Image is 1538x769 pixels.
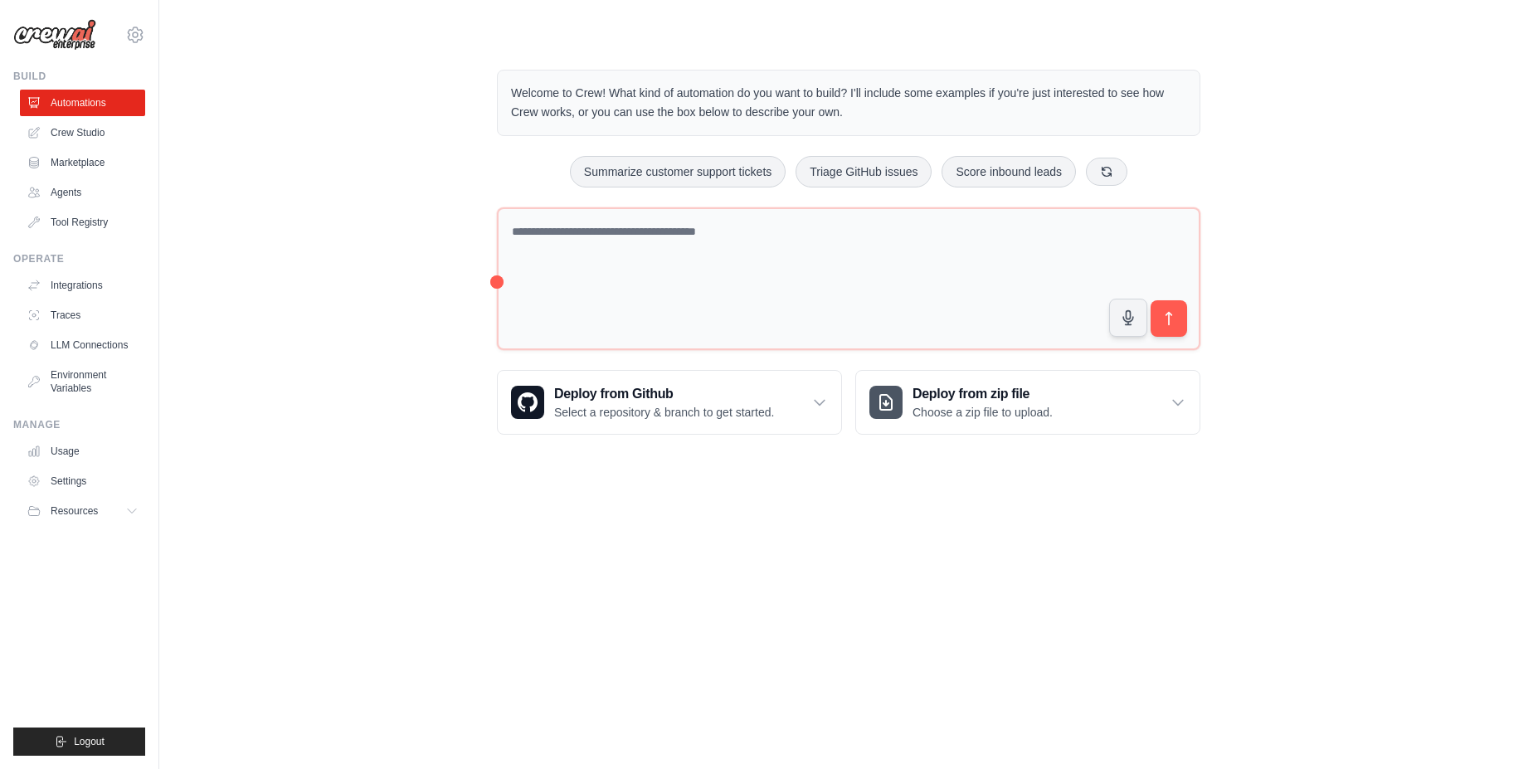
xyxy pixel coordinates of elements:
a: Integrations [20,272,145,299]
div: Operate [13,252,145,265]
a: Automations [20,90,145,116]
span: Logout [74,735,105,748]
span: Resources [51,504,98,518]
a: Usage [20,438,145,465]
a: Marketplace [20,149,145,176]
p: Select a repository & branch to get started. [554,404,774,421]
img: Logo [13,19,96,51]
a: Traces [20,302,145,329]
div: Manage [13,418,145,431]
button: Logout [13,728,145,756]
a: LLM Connections [20,332,145,358]
p: Choose a zip file to upload. [913,404,1053,421]
a: Tool Registry [20,209,145,236]
button: Score inbound leads [942,156,1076,187]
h3: Deploy from Github [554,384,774,404]
a: Settings [20,468,145,494]
a: Agents [20,179,145,206]
button: Triage GitHub issues [796,156,932,187]
button: Summarize customer support tickets [570,156,786,187]
a: Environment Variables [20,362,145,402]
div: Build [13,70,145,83]
p: Welcome to Crew! What kind of automation do you want to build? I'll include some examples if you'... [511,84,1186,122]
a: Crew Studio [20,119,145,146]
button: Resources [20,498,145,524]
h3: Deploy from zip file [913,384,1053,404]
